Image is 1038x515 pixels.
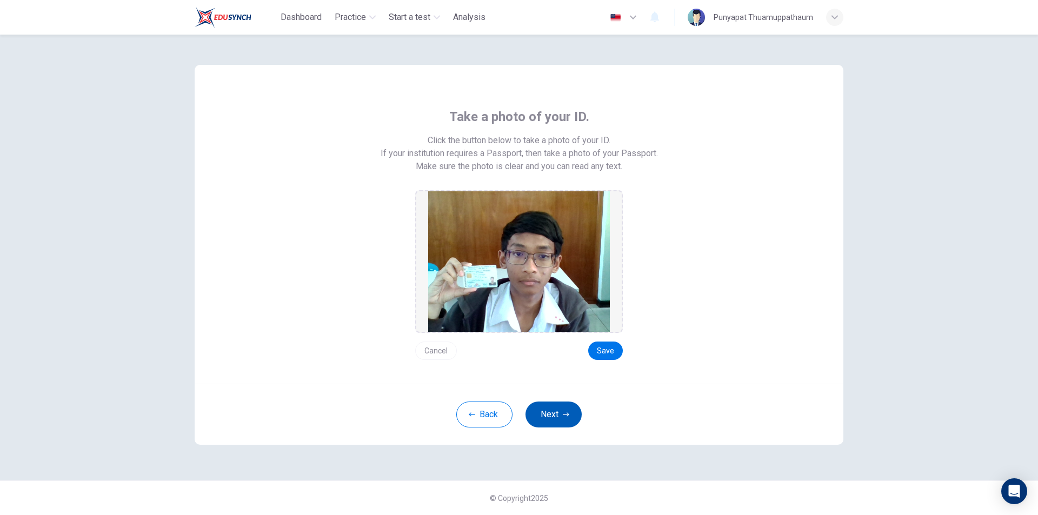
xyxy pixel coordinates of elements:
[330,8,380,27] button: Practice
[449,108,589,125] span: Take a photo of your ID.
[609,14,622,22] img: en
[588,342,623,360] button: Save
[276,8,326,27] button: Dashboard
[384,8,444,27] button: Start a test
[456,402,513,427] button: Back
[381,134,658,160] span: Click the button below to take a photo of your ID. If your institution requires a Passport, then ...
[453,11,485,24] span: Analysis
[195,6,251,28] img: Train Test logo
[490,494,548,503] span: © Copyright 2025
[281,11,322,24] span: Dashboard
[389,11,430,24] span: Start a test
[416,160,622,173] span: Make sure the photo is clear and you can read any text.
[335,11,366,24] span: Practice
[449,8,490,27] button: Analysis
[415,342,457,360] button: Cancel
[688,9,705,26] img: Profile picture
[428,191,610,332] img: preview screemshot
[1001,478,1027,504] div: Open Intercom Messenger
[714,11,813,24] div: Punyapat Thuamuppathaum
[525,402,582,427] button: Next
[195,6,276,28] a: Train Test logo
